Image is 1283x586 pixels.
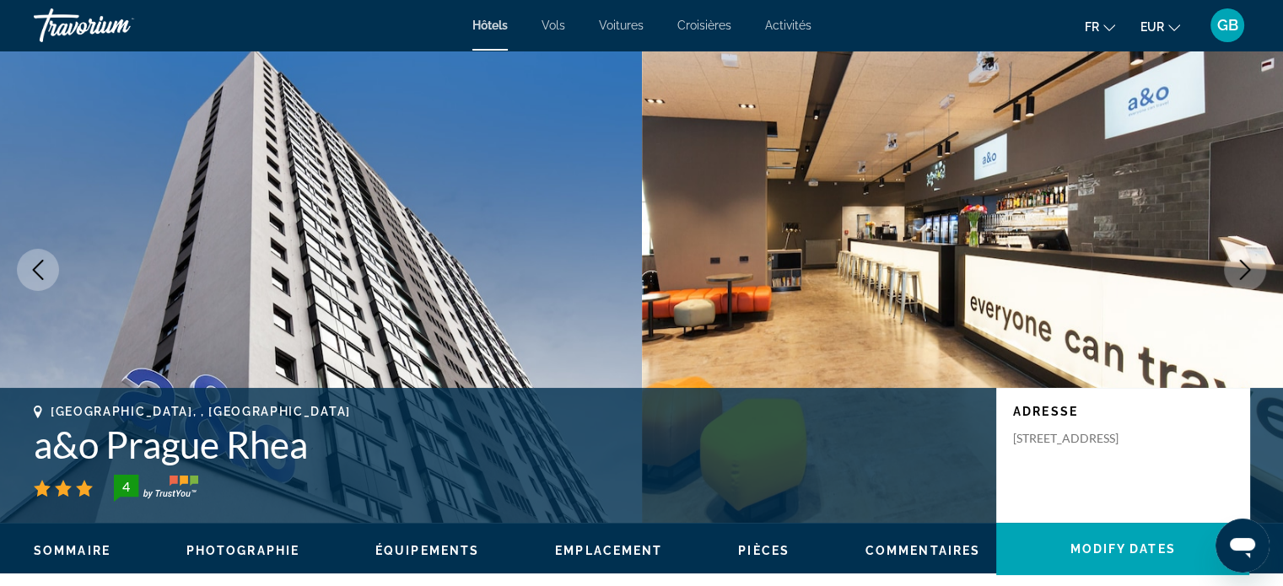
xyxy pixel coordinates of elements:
button: Change language [1085,14,1115,39]
a: Travorium [34,3,202,47]
span: fr [1085,20,1099,34]
span: GB [1217,17,1238,34]
button: Change currency [1140,14,1180,39]
button: Équipements [375,543,479,558]
button: Emplacement [555,543,662,558]
span: [GEOGRAPHIC_DATA], , [GEOGRAPHIC_DATA] [51,405,351,418]
p: [STREET_ADDRESS] [1013,431,1148,446]
button: Next image [1224,249,1266,291]
span: Emplacement [555,544,662,557]
span: Pièces [738,544,790,557]
span: Sommaire [34,544,111,557]
button: Commentaires [865,543,980,558]
a: Activités [765,19,811,32]
button: Modify Dates [996,523,1249,575]
p: Adresse [1013,405,1232,418]
button: User Menu [1205,8,1249,43]
button: Photographie [186,543,299,558]
button: Sommaire [34,543,111,558]
button: Previous image [17,249,59,291]
div: 4 [109,476,143,497]
iframe: Bouton de lancement de la fenêtre de messagerie [1216,519,1270,573]
a: Hôtels [472,19,508,32]
a: Voitures [599,19,644,32]
span: Équipements [375,544,479,557]
span: EUR [1140,20,1164,34]
img: TrustYou guest rating badge [114,475,198,502]
a: Croisières [677,19,731,32]
span: Photographie [186,544,299,557]
a: Vols [542,19,565,32]
button: Pièces [738,543,790,558]
span: Modify Dates [1070,542,1175,556]
h1: a&o Prague Rhea [34,422,979,466]
span: Commentaires [865,544,980,557]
